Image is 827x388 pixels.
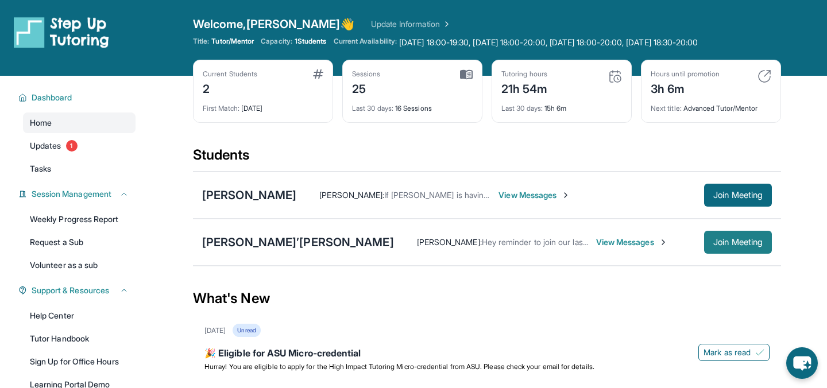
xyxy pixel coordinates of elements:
img: card [460,69,473,80]
span: [DATE] 18:00-19:30, [DATE] 18:00-20:00, [DATE] 18:00-20:00, [DATE] 18:30-20:00 [399,37,698,48]
span: Support & Resources [32,285,109,296]
span: Tutor/Mentor [211,37,254,46]
a: Help Center [23,305,136,326]
div: Tutoring hours [501,69,548,79]
span: Join Meeting [713,239,763,246]
div: Unread [233,324,260,337]
div: 25 [352,79,381,97]
img: card [758,69,771,83]
a: Weekly Progress Report [23,209,136,230]
span: If [PERSON_NAME] is having trouble, we can reschedule if not I think that'll be okay as well. [384,190,715,200]
div: 3h 6m [651,79,720,97]
div: [DATE] [204,326,226,335]
img: Chevron-Right [561,191,570,200]
img: logo [14,16,109,48]
a: Updates1 [23,135,136,156]
a: Request a Sub [23,232,136,253]
img: card [608,69,622,83]
span: Title: [193,37,209,46]
span: Session Management [32,188,111,200]
button: Join Meeting [704,231,772,254]
span: Updates [30,140,61,152]
span: Last 30 days : [352,104,393,112]
span: Dashboard [32,92,72,103]
div: 🎉 Eligible for ASU Micro-credential [204,346,770,362]
div: Students [193,146,781,171]
div: Sessions [352,69,381,79]
button: Join Meeting [704,184,772,207]
span: First Match : [203,104,239,112]
img: Chevron-Right [659,238,668,247]
span: Welcome, [PERSON_NAME] 👋 [193,16,355,32]
span: Tasks [30,163,51,174]
span: Capacity: [261,37,292,46]
span: Mark as read [704,347,751,358]
a: Tutor Handbook [23,328,136,349]
div: 21h 54m [501,79,548,97]
span: Next title : [651,104,682,112]
div: [PERSON_NAME] [202,187,296,203]
div: Advanced Tutor/Mentor [651,97,771,113]
div: Current Students [203,69,257,79]
div: What's New [193,273,781,324]
span: Current Availability: [334,37,397,48]
button: Support & Resources [27,285,129,296]
img: Mark as read [755,348,764,357]
span: Hey reminder to join our last tutoring session [DATE] at 6:00pm! [482,237,714,247]
span: Home [30,117,52,129]
button: chat-button [786,347,818,379]
button: Session Management [27,188,129,200]
span: Join Meeting [713,192,763,199]
div: [DATE] [203,97,323,113]
a: Tasks [23,158,136,179]
img: card [313,69,323,79]
a: Update Information [371,18,451,30]
div: Hours until promotion [651,69,720,79]
span: [PERSON_NAME] : [319,190,384,200]
div: [PERSON_NAME]’[PERSON_NAME] [202,234,394,250]
span: View Messages [498,189,570,201]
span: Hurray! You are eligible to apply for the High Impact Tutoring Micro-credential from ASU. Please ... [204,362,594,371]
button: Dashboard [27,92,129,103]
a: Home [23,112,136,133]
span: [PERSON_NAME] : [417,237,482,247]
button: Mark as read [698,344,770,361]
span: Last 30 days : [501,104,543,112]
a: Sign Up for Office Hours [23,351,136,372]
a: Volunteer as a sub [23,255,136,276]
div: 16 Sessions [352,97,473,113]
div: 15h 6m [501,97,622,113]
span: 1 [66,140,78,152]
div: 2 [203,79,257,97]
span: View Messages [596,236,668,248]
img: Chevron Right [440,18,451,30]
span: 1 Students [295,37,327,46]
